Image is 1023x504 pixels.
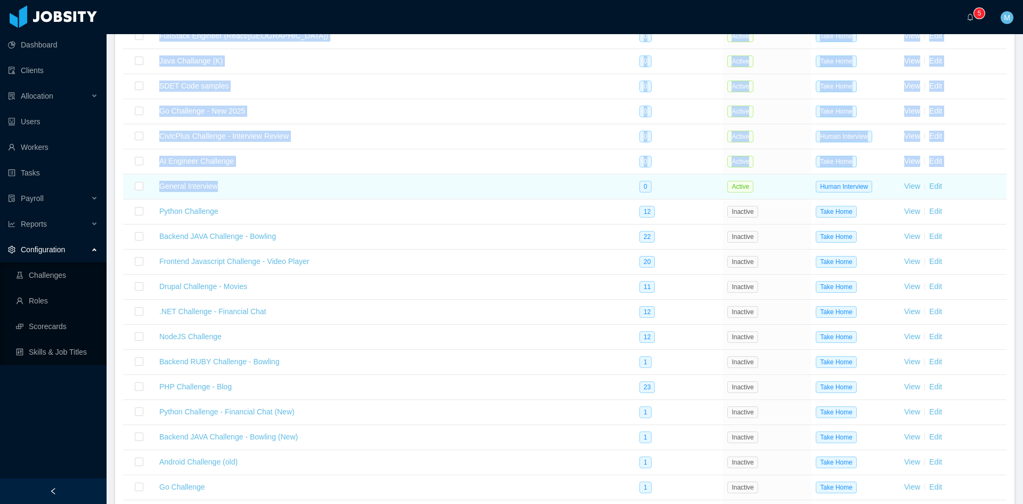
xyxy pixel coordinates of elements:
[816,431,857,443] span: Take Home
[727,156,753,167] span: Active
[16,316,98,337] a: icon: buildScorecards
[816,181,872,193] span: Human Interview
[929,31,942,40] a: Edit
[727,181,753,193] span: Active
[639,231,655,243] span: 22
[929,483,942,491] a: Edit
[904,31,920,40] a: View
[159,57,223,65] a: Java Challange (K)
[727,381,758,393] span: Inactive
[639,331,655,343] span: 12
[929,332,942,341] a: Edit
[639,131,652,142] span: 0
[929,257,942,266] a: Edit
[904,207,920,215] a: View
[974,8,985,19] sup: 5
[904,82,920,90] a: View
[816,106,857,117] span: Take Home
[159,357,279,366] a: Backend RUBY Challenge - Bowling
[816,306,857,318] span: Take Home
[159,182,218,190] a: General Interview
[16,290,98,311] a: icon: userRoles
[816,55,857,67] span: Take Home
[929,382,942,391] a: Edit
[904,57,920,65] a: View
[929,207,942,215] a: Edit
[816,256,857,268] span: Take Home
[639,281,655,293] span: 11
[639,256,655,268] span: 20
[727,206,758,218] span: Inactive
[639,55,652,67] span: 0
[159,382,232,391] a: PHP Challenge - Blog
[904,257,920,266] a: View
[978,8,981,19] p: 5
[904,382,920,391] a: View
[929,182,942,190] a: Edit
[904,357,920,366] a: View
[929,107,942,115] a: Edit
[21,194,44,203] span: Payroll
[639,156,652,167] span: 0
[727,81,753,92] span: Active
[159,458,238,466] a: Android Challenge (old)
[816,156,857,167] span: Take Home
[21,92,53,100] span: Allocation
[159,282,247,291] a: Drupal Challenge - Movies
[816,281,857,293] span: Take Home
[16,341,98,363] a: icon: controlSkills & Job Titles
[8,60,98,81] a: icon: auditClients
[727,55,753,67] span: Active
[904,182,920,190] a: View
[8,246,15,253] i: icon: setting
[816,406,857,418] span: Take Home
[159,132,289,140] a: CivicPlus Challenge - Interview Review
[8,111,98,132] a: icon: robotUsers
[727,281,758,293] span: Inactive
[929,132,942,140] a: Edit
[8,220,15,228] i: icon: line-chart
[159,407,295,416] a: Python Challenge - Financial Chat (New)
[727,482,758,493] span: Inactive
[929,433,942,441] a: Edit
[904,232,920,241] a: View
[929,82,942,90] a: Edit
[816,30,857,42] span: Take Home
[816,381,857,393] span: Take Home
[159,82,229,90] a: SDET Code samples
[727,406,758,418] span: Inactive
[639,482,652,493] span: 1
[929,232,942,241] a: Edit
[639,106,652,117] span: 0
[816,457,857,468] span: Take Home
[159,483,205,491] a: Go Challenge
[8,162,98,183] a: icon: profileTasks
[639,206,655,218] span: 12
[904,282,920,291] a: View
[727,431,758,443] span: Inactive
[904,483,920,491] a: View
[816,131,872,142] span: Human Interview
[159,107,245,115] a: Go Challenge - New 2025
[929,458,942,466] a: Edit
[816,331,857,343] span: Take Home
[727,131,753,142] span: Active
[727,356,758,368] span: Inactive
[904,132,920,140] a: View
[816,206,857,218] span: Take Home
[8,137,98,158] a: icon: userWorkers
[727,256,758,268] span: Inactive
[159,31,328,40] a: FullStack Engineer (React/[GEOGRAPHIC_DATA])
[639,81,652,92] span: 0
[159,232,276,241] a: Backend JAVA Challenge - Bowling
[904,307,920,316] a: View
[929,357,942,366] a: Edit
[159,207,218,215] a: Python Challenge
[159,307,266,316] a: .NET Challenge - Financial Chat
[929,157,942,165] a: Edit
[904,107,920,115] a: View
[159,157,234,165] a: AI Engineer Challenge
[727,106,753,117] span: Active
[727,231,758,243] span: Inactive
[929,57,942,65] a: Edit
